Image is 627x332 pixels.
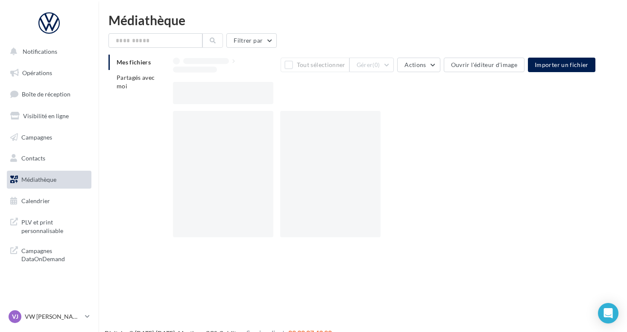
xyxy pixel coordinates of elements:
span: Campagnes [21,133,52,140]
span: Médiathèque [21,176,56,183]
span: Campagnes DataOnDemand [21,245,88,263]
button: Notifications [5,43,90,61]
div: Open Intercom Messenger [598,303,618,323]
button: Ouvrir l'éditeur d'image [444,58,524,72]
a: Calendrier [5,192,93,210]
button: Importer un fichier [528,58,595,72]
a: Opérations [5,64,93,82]
span: Notifications [23,48,57,55]
span: Contacts [21,154,45,162]
span: Boîte de réception [22,90,70,98]
button: Actions [397,58,440,72]
a: Médiathèque [5,171,93,189]
button: Gérer(0) [349,58,394,72]
span: (0) [372,61,380,68]
button: Filtrer par [226,33,277,48]
span: PLV et print personnalisable [21,216,88,235]
span: Opérations [22,69,52,76]
div: Médiathèque [108,14,617,26]
a: Boîte de réception [5,85,93,103]
button: Tout sélectionner [281,58,349,72]
a: Contacts [5,149,93,167]
span: Calendrier [21,197,50,204]
span: Partagés avec moi [117,74,155,90]
span: Visibilité en ligne [23,112,69,119]
span: VJ [12,312,18,321]
a: VJ VW [PERSON_NAME] [GEOGRAPHIC_DATA] [7,309,91,325]
p: VW [PERSON_NAME] [GEOGRAPHIC_DATA] [25,312,82,321]
span: Mes fichiers [117,58,151,66]
span: Importer un fichier [535,61,589,68]
a: Visibilité en ligne [5,107,93,125]
a: PLV et print personnalisable [5,213,93,238]
a: Campagnes [5,128,93,146]
a: Campagnes DataOnDemand [5,242,93,267]
span: Actions [404,61,426,68]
